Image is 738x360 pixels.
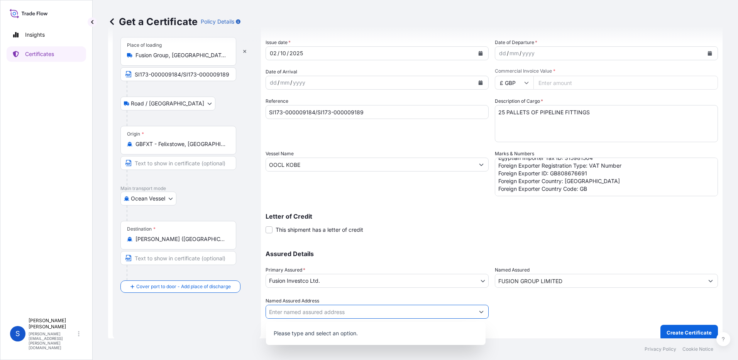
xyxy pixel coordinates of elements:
[135,235,227,243] input: Destination
[495,97,543,105] label: Description of Cargo
[266,251,718,257] p: Assured Details
[521,49,535,58] div: year,
[667,329,712,336] p: Create Certificate
[289,49,304,58] div: year,
[266,266,305,274] span: Primary Assured
[266,150,294,158] label: Vessel Name
[498,49,507,58] div: day,
[120,251,236,265] input: Text to appear on certificate
[278,49,279,58] div: /
[108,15,198,28] p: Get a Certificate
[474,76,487,89] button: Calendar
[127,131,144,137] div: Origin
[131,100,204,107] span: Road / [GEOGRAPHIC_DATA]
[292,78,306,87] div: year,
[495,274,704,288] input: Assured Name
[120,192,176,205] button: Select transport
[507,49,509,58] div: /
[276,226,363,234] span: This shipment has a letter of credit
[279,78,290,87] div: month,
[29,318,76,330] p: [PERSON_NAME] [PERSON_NAME]
[645,346,676,352] p: Privacy Policy
[136,283,231,290] span: Cover port to door - Add place of discharge
[266,105,489,119] input: Enter booking reference
[25,50,54,58] p: Certificates
[495,266,530,274] label: Named Assured
[266,158,474,172] input: Type to search vessel name or IMO
[269,78,278,87] div: day,
[135,140,227,148] input: Origin
[278,78,279,87] div: /
[120,97,215,110] button: Select transport
[287,49,289,58] div: /
[474,305,488,319] button: Show suggestions
[131,195,165,202] span: Ocean Vessel
[135,51,227,59] input: Place of loading
[269,325,482,342] p: Please type and select an option.
[127,42,162,48] div: Place of loading
[495,68,718,74] span: Commercial Invoice Value
[120,185,253,192] p: Main transport mode
[127,226,156,232] div: Destination
[704,274,718,288] button: Show suggestions
[266,297,319,305] label: Named Assured Address
[474,47,487,59] button: Calendar
[509,49,520,58] div: month,
[682,346,713,352] p: Cookie Notice
[704,47,716,59] button: Calendar
[269,277,320,285] span: Fusion Investco Ltd.
[201,18,234,25] p: Policy Details
[25,31,45,39] p: Insights
[266,305,474,319] input: Named Assured Address
[279,49,287,58] div: month,
[290,78,292,87] div: /
[520,49,521,58] div: /
[29,331,76,350] p: [PERSON_NAME][EMAIL_ADDRESS][PERSON_NAME][DOMAIN_NAME]
[269,325,482,342] div: Suggestions
[266,213,718,219] p: Letter of Credit
[495,150,534,158] label: Marks & Numbers
[15,330,20,338] span: S
[120,156,236,170] input: Text to appear on certificate
[120,67,236,81] input: Text to appear on certificate
[266,97,288,105] label: Reference
[269,49,278,58] div: day,
[533,76,718,90] input: Enter amount
[474,158,488,172] button: Show suggestions
[266,68,297,76] span: Date of Arrival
